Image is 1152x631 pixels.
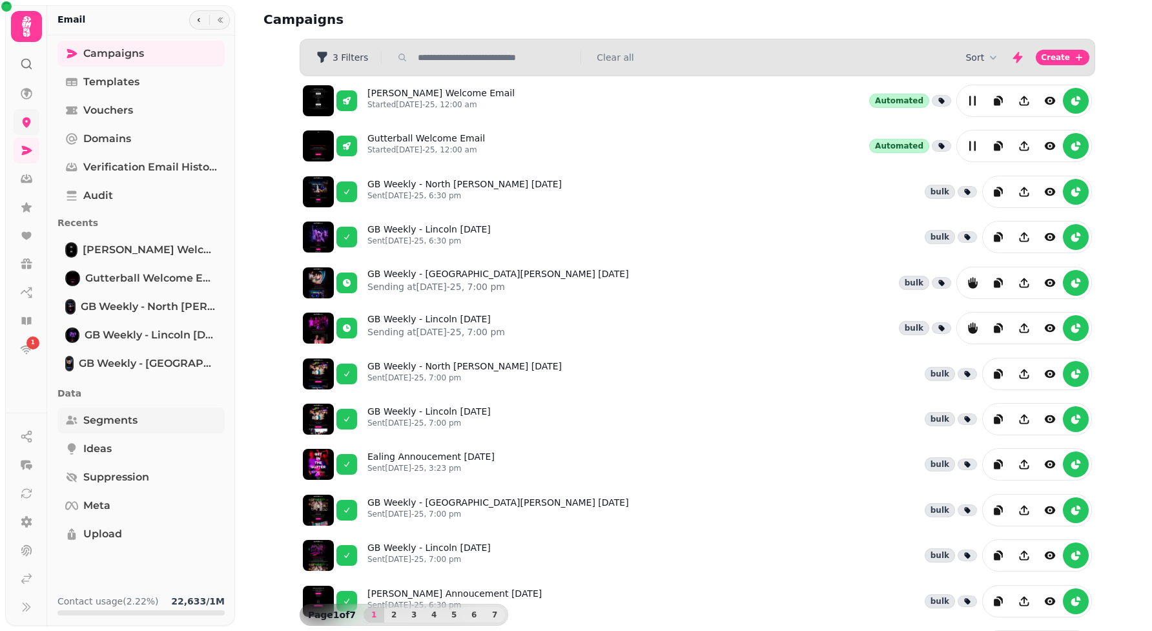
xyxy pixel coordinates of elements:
[985,224,1011,250] button: duplicate
[424,607,444,623] button: 4
[960,88,985,114] button: edit
[305,47,378,68] button: 3 Filters
[14,336,39,362] a: 1
[469,611,479,619] span: 6
[1011,88,1037,114] button: Share campaign preview
[67,272,79,285] img: Gutterball Welcome Email
[369,611,379,619] span: 1
[1011,497,1037,523] button: Share campaign preview
[57,464,225,490] a: Suppression
[925,457,955,471] div: bulk
[57,595,159,608] p: Contact usage (2.22%)
[83,103,133,118] span: Vouchers
[985,361,1011,387] button: duplicate
[925,230,955,244] div: bulk
[985,588,1011,614] button: duplicate
[1063,406,1089,432] button: reports
[1063,179,1089,205] button: reports
[1011,543,1037,568] button: Share campaign preview
[57,322,225,348] a: GB Weekly - Lincoln 29th AugustGB Weekly - Lincoln [DATE]
[303,358,334,389] img: aHR0cHM6Ly9zdGFtcGVkZS1zZXJ2aWNlLXByb2QtdGVtcGxhdGUtcHJldmlld3MuczMuZXUtd2VzdC0xLmFtYXpvbmF3cy5jb...
[367,223,491,251] a: GB Weekly - Lincoln [DATE]Sent[DATE]-25, 6:30 pm
[67,243,76,256] img: LINCOLN Welcome Email
[985,315,1011,341] button: duplicate
[364,607,505,623] nav: Pagination
[1041,54,1070,61] span: Create
[57,126,225,152] a: Domains
[1011,451,1037,477] button: Share campaign preview
[1011,270,1037,296] button: Share campaign preview
[367,463,495,473] p: Sent [DATE]-25, 3:23 pm
[367,496,629,524] a: GB Weekly - [GEOGRAPHIC_DATA][PERSON_NAME] [DATE]Sent[DATE]-25, 7:00 pm
[1036,50,1089,65] button: Create
[83,160,217,175] span: Verification email history
[367,280,629,293] p: Sending at [DATE]-25, 7:00 pm
[1063,133,1089,159] button: reports
[57,183,225,209] a: Audit
[333,53,368,62] span: 3 Filters
[367,587,542,615] a: [PERSON_NAME] Annoucement [DATE]Sent[DATE]-25, 6:30 pm
[57,521,225,547] a: Upload
[1037,588,1063,614] button: view
[960,133,985,159] button: edit
[1063,543,1089,568] button: reports
[367,236,491,246] p: Sent [DATE]-25, 6:30 pm
[1063,224,1089,250] button: reports
[57,382,225,405] p: Data
[57,294,225,320] a: GB Weekly - North Shields 29th AugustGB Weekly - North [PERSON_NAME] [DATE]
[57,98,225,123] a: Vouchers
[67,357,72,370] img: GB Weekly - North Shields 2nd September
[367,313,505,344] a: GB Weekly - Lincoln [DATE]Sending at[DATE]-25, 7:00 pm
[367,87,515,115] a: [PERSON_NAME] Welcome EmailStarted[DATE]-25, 12:00 am
[1063,270,1089,296] button: reports
[1011,224,1037,250] button: Share campaign preview
[303,176,334,207] img: aHR0cHM6Ly9zdGFtcGVkZS1zZXJ2aWNlLXByb2QtdGVtcGxhdGUtcHJldmlld3MuczMuZXUtd2VzdC0xLmFtYXpvbmF3cy5jb...
[83,441,112,457] span: Ideas
[83,188,113,203] span: Audit
[79,356,217,371] span: GB Weekly - [GEOGRAPHIC_DATA][PERSON_NAME] [DATE]
[1063,315,1089,341] button: reports
[57,211,225,234] p: Recents
[367,178,562,206] a: GB Weekly - North [PERSON_NAME] [DATE]Sent[DATE]-25, 6:30 pm
[985,497,1011,523] button: duplicate
[85,271,217,286] span: Gutterball Welcome Email
[303,495,334,526] img: aHR0cHM6Ly9zdGFtcGVkZS1zZXJ2aWNlLXByb2QtdGVtcGxhdGUtcHJldmlld3MuczMuZXUtd2VzdC0xLmFtYXpvbmF3cy5jb...
[367,360,562,388] a: GB Weekly - North [PERSON_NAME] [DATE]Sent[DATE]-25, 7:00 pm
[57,436,225,462] a: Ideas
[83,74,139,90] span: Templates
[57,154,225,180] a: Verification email history
[57,237,225,263] a: LINCOLN Welcome Email[PERSON_NAME] Welcome Email
[303,130,334,161] img: aHR0cHM6Ly9zdGFtcGVkZS1zZXJ2aWNlLXByb2QtdGVtcGxhdGUtcHJldmlld3MuczMuZXUtd2VzdC0xLmFtYXpvbmF3cy5jb...
[869,139,929,153] div: Automated
[925,594,955,608] div: bulk
[367,326,505,338] p: Sending at [DATE]-25, 7:00 pm
[960,270,985,296] button: reports
[1037,497,1063,523] button: view
[303,85,334,116] img: aHR0cHM6Ly9zdGFtcGVkZS1zZXJ2aWNlLXByb2QtdGVtcGxhdGUtcHJldmlld3MuczMuZXUtd2VzdC0xLmFtYXpvbmF3cy5jb...
[985,406,1011,432] button: duplicate
[171,596,225,606] b: 22,633 / 1M
[869,94,929,108] div: Automated
[384,607,404,623] button: 2
[925,185,955,199] div: bulk
[303,586,334,617] img: aHR0cHM6Ly9zdGFtcGVkZS1zZXJ2aWNlLXByb2QtdGVtcGxhdGUtcHJldmlld3MuczMuZXUtd2VzdC0xLmFtYXpvbmF3cy5jb...
[404,607,424,623] button: 3
[985,270,1011,296] button: duplicate
[444,607,464,623] button: 5
[367,99,515,110] p: Started [DATE]-25, 12:00 am
[83,526,122,542] span: Upload
[1063,88,1089,114] button: reports
[1037,406,1063,432] button: view
[597,51,633,64] button: Clear all
[57,13,85,26] h2: Email
[985,543,1011,568] button: duplicate
[57,41,225,67] a: Campaigns
[57,265,225,291] a: Gutterball Welcome EmailGutterball Welcome Email
[484,607,505,623] button: 7
[303,404,334,435] img: aHR0cHM6Ly9zdGFtcGVkZS1zZXJ2aWNlLXByb2QtdGVtcGxhdGUtcHJldmlld3MuczMuZXUtd2VzdC0xLmFtYXpvbmF3cy5jb...
[429,611,439,619] span: 4
[47,36,235,584] nav: Tabs
[899,321,929,335] div: bulk
[83,470,149,485] span: Suppression
[985,88,1011,114] button: duplicate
